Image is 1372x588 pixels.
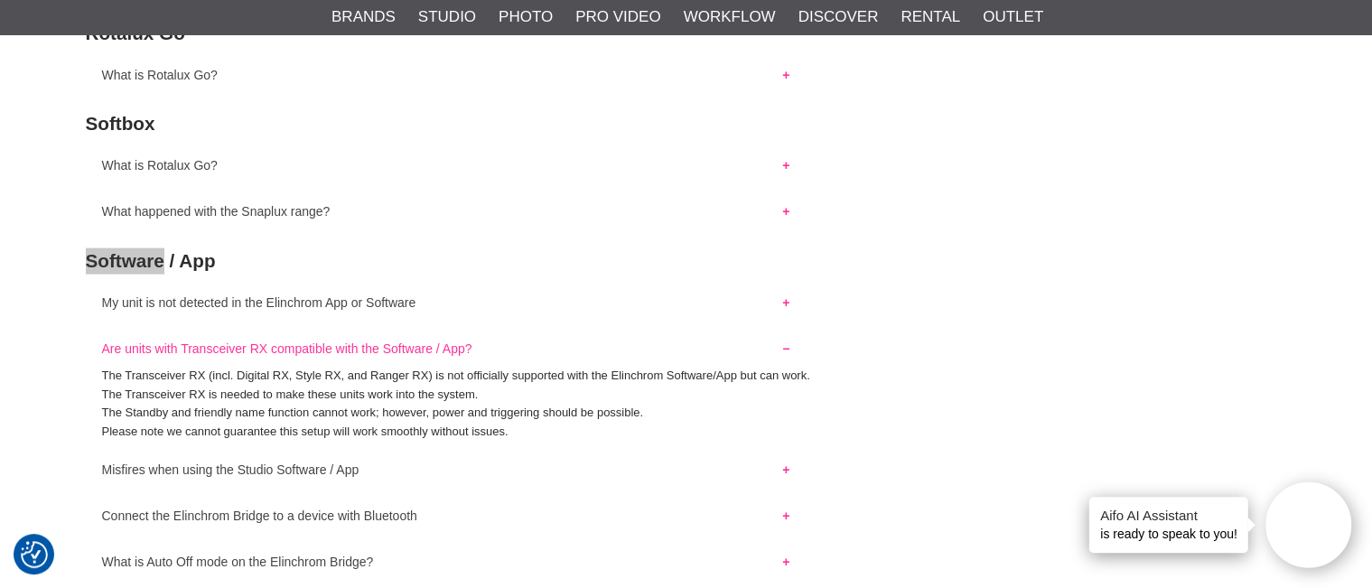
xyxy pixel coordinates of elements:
a: Discover [798,5,879,29]
a: Studio [418,5,476,29]
button: What happened with the Snaplux range? [86,194,807,218]
a: Photo [499,5,553,29]
h2: Software / App [86,247,1287,274]
img: Revisit consent button [21,541,48,568]
a: Outlet [983,5,1043,29]
button: Misfires when using the Studio Software / App [86,453,807,476]
p: The Transceiver RX (incl. Digital RX, Style RX, and Ranger RX) is not officially supported with t... [102,366,1271,385]
h2: Softbox [86,110,1287,136]
button: Consent Preferences [21,538,48,571]
a: Rental [901,5,961,29]
button: Are units with Transceiver RX compatible with the Software / App? [86,331,807,355]
div: is ready to speak to you! [1089,497,1248,553]
h4: Aifo AI Assistant [1100,506,1237,525]
button: What is Rotalux Go? [86,58,807,81]
button: My unit is not detected in the Elinchrom App or Software [86,285,807,309]
p: The Transceiver RX is needed to make these units work into the system. The Standby and friendly n... [102,385,1271,441]
a: Brands [331,5,396,29]
button: What is Auto Off mode on the Elinchrom Bridge? [86,545,807,568]
a: Pro Video [575,5,660,29]
button: What is Rotalux Go? [86,148,807,172]
button: Connect the Elinchrom Bridge to a device with Bluetooth [86,499,807,522]
a: Workflow [684,5,776,29]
